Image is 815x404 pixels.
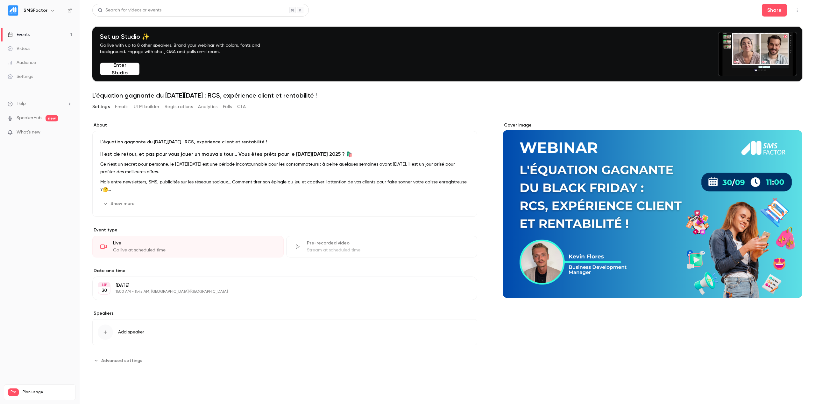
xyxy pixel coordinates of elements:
p: Event type [92,227,477,233]
button: Show more [100,199,138,209]
img: tab_domain_overview_orange.svg [26,37,31,42]
span: Plan usage [23,390,72,395]
p: 30 [102,287,107,294]
button: Polls [223,102,232,112]
span: Add speaker [118,329,144,335]
label: Speakers [92,310,477,317]
div: Domaine [33,38,49,42]
button: CTA [237,102,246,112]
button: Add speaker [92,319,477,345]
li: help-dropdown-opener [8,100,72,107]
button: Settings [92,102,110,112]
div: Settings [8,73,33,80]
div: Audience [8,59,36,66]
iframe: Noticeable Trigger [64,130,72,135]
h1: L'équation gagnante du [DATE][DATE] : RCS, expérience client et rentabilité ! [92,92,802,99]
button: Analytics [198,102,218,112]
p: Mais entre newsletters, SMS, publicités sur les réseaux sociaux... Comment tirer son épingle du j... [100,178,469,194]
p: Go live with up to 8 other speakers. Brand your webinar with colors, fonts and background. Engage... [100,42,275,55]
button: Registrations [165,102,193,112]
h6: SMSFactor [24,7,47,14]
div: SEP [98,283,110,287]
img: logo_orange.svg [10,10,15,15]
span: Advanced settings [101,357,142,364]
div: Videos [8,45,30,52]
section: Advanced settings [92,355,477,366]
label: Cover image [503,122,802,128]
a: SpeakerHub [17,115,42,121]
button: Share [762,4,787,17]
span: new [46,115,58,121]
img: website_grey.svg [10,17,15,22]
span: What's new [17,129,40,136]
button: UTM builder [134,102,159,112]
div: Pre-recorded video [307,240,470,246]
label: Date and time [92,268,477,274]
p: [DATE] [116,282,443,289]
span: Pro [8,388,19,396]
div: Pre-recorded videoStream at scheduled time [286,236,478,257]
div: Mots-clés [79,38,97,42]
section: Cover image [503,122,802,298]
button: Advanced settings [92,355,146,366]
label: About [92,122,477,128]
p: L'équation gagnante du [DATE][DATE] : RCS, expérience client et rentabilité ! [100,139,469,145]
div: Search for videos or events [98,7,161,14]
button: Emails [115,102,128,112]
img: SMSFactor [8,5,18,16]
strong: 🤔 [103,188,111,192]
div: v 4.0.25 [18,10,31,15]
div: Events [8,31,30,38]
h4: Set up Studio ✨ [100,33,275,40]
div: Domaine: [DOMAIN_NAME] [17,17,72,22]
div: Go live at scheduled time [113,247,276,253]
div: Stream at scheduled time [307,247,470,253]
img: tab_keywords_by_traffic_grey.svg [72,37,77,42]
div: LiveGo live at scheduled time [92,236,284,257]
span: Help [17,100,26,107]
div: Live [113,240,276,246]
p: Ce n'est un secret pour personne, le [DATE][DATE] est une période incontournable pour les consomm... [100,161,469,176]
h2: Il est de retour, et pas pour vous jouer un mauvais tour... Vous êtes prêts pour le [DATE][DATE] ... [100,150,469,158]
p: 11:00 AM - 11:45 AM, [GEOGRAPHIC_DATA]/[GEOGRAPHIC_DATA] [116,289,443,294]
button: Enter Studio [100,63,139,75]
